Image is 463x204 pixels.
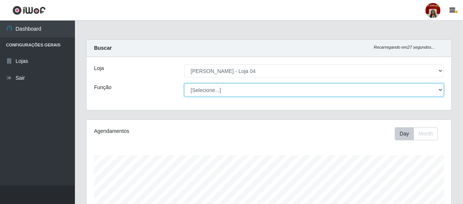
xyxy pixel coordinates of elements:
i: Recarregando em 27 segundos... [374,45,435,49]
div: Toolbar with button groups [395,127,444,140]
img: CoreUI Logo [12,6,46,15]
label: Função [94,83,112,91]
strong: Buscar [94,45,112,51]
label: Loja [94,64,104,72]
button: Day [395,127,414,140]
button: Month [414,127,438,140]
div: Agendamentos [94,127,233,135]
div: First group [395,127,438,140]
